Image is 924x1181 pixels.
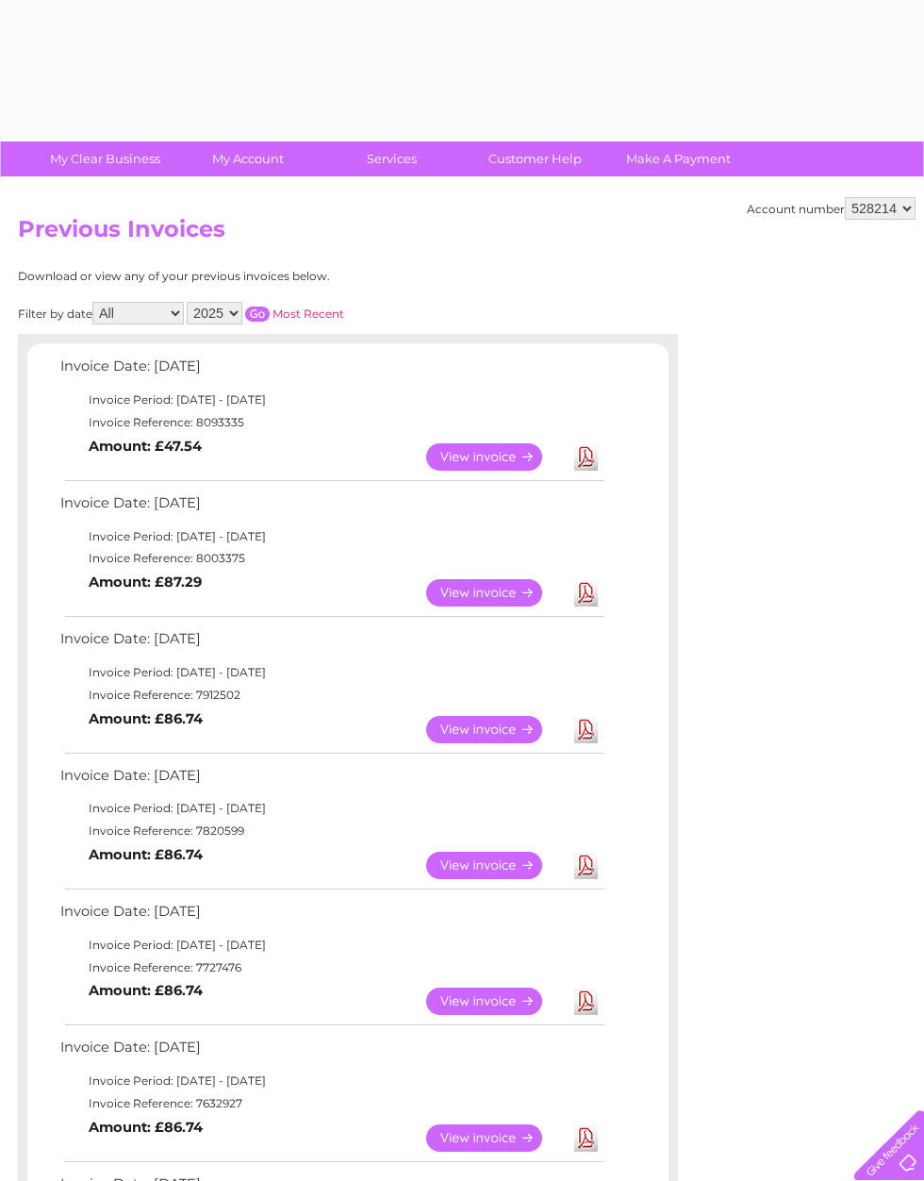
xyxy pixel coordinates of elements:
[426,716,565,743] a: View
[56,1092,607,1115] td: Invoice Reference: 7632927
[89,846,203,863] b: Amount: £86.74
[457,141,613,176] a: Customer Help
[56,491,607,525] td: Invoice Date: [DATE]
[56,411,607,434] td: Invoice Reference: 8093335
[426,443,565,471] a: View
[56,525,607,548] td: Invoice Period: [DATE] - [DATE]
[56,797,607,820] td: Invoice Period: [DATE] - [DATE]
[56,354,607,389] td: Invoice Date: [DATE]
[272,307,344,321] a: Most Recent
[56,763,607,798] td: Invoice Date: [DATE]
[574,716,598,743] a: Download
[56,626,607,661] td: Invoice Date: [DATE]
[574,443,598,471] a: Download
[56,1035,607,1070] td: Invoice Date: [DATE]
[56,547,607,570] td: Invoice Reference: 8003375
[574,852,598,879] a: Download
[56,1070,607,1092] td: Invoice Period: [DATE] - [DATE]
[601,141,756,176] a: Make A Payment
[574,579,598,607] a: Download
[574,988,598,1015] a: Download
[426,579,565,607] a: View
[89,982,203,999] b: Amount: £86.74
[89,1119,203,1136] b: Amount: £86.74
[56,820,607,842] td: Invoice Reference: 7820599
[89,438,202,455] b: Amount: £47.54
[171,141,326,176] a: My Account
[56,899,607,934] td: Invoice Date: [DATE]
[18,216,916,252] h2: Previous Invoices
[314,141,470,176] a: Services
[56,661,607,684] td: Invoice Period: [DATE] - [DATE]
[27,141,183,176] a: My Clear Business
[56,934,607,956] td: Invoice Period: [DATE] - [DATE]
[56,389,607,411] td: Invoice Period: [DATE] - [DATE]
[18,302,513,324] div: Filter by date
[426,1124,565,1152] a: View
[18,270,513,283] div: Download or view any of your previous invoices below.
[56,956,607,979] td: Invoice Reference: 7727476
[89,710,203,727] b: Amount: £86.74
[56,684,607,707] td: Invoice Reference: 7912502
[426,852,565,879] a: View
[426,988,565,1015] a: View
[574,1124,598,1152] a: Download
[747,197,916,220] div: Account number
[89,574,202,590] b: Amount: £87.29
